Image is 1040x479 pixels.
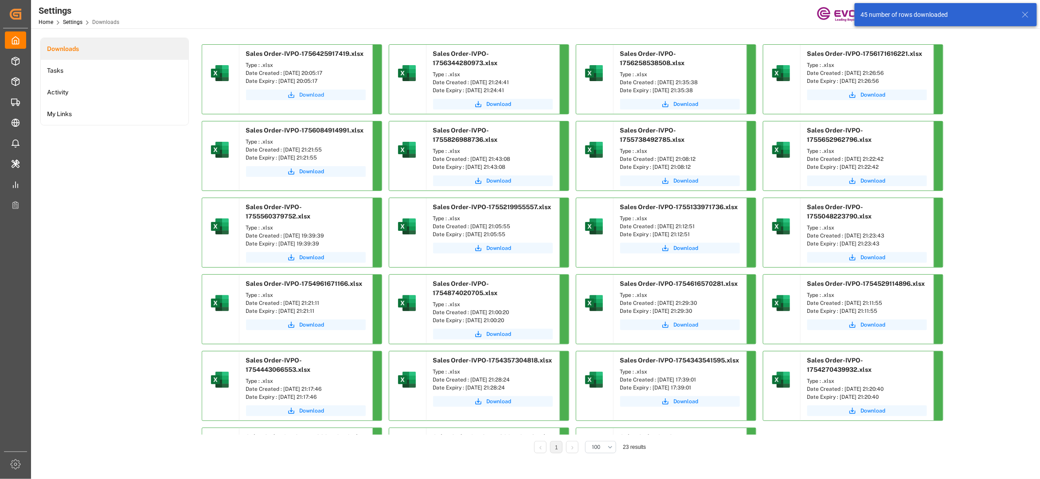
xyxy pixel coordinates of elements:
[300,321,325,329] span: Download
[770,139,792,160] img: microsoft-excel-2019--v1.png
[620,155,740,163] div: Date Created : [DATE] 21:08:12
[246,166,366,177] a: Download
[300,91,325,99] span: Download
[433,163,553,171] div: Date Expiry : [DATE] 21:43:08
[861,253,886,261] span: Download
[246,291,366,299] div: Type : .xlsx
[433,214,553,222] div: Type : .xlsx
[620,357,739,364] span: Sales Order-IVPO-1754343541595.xlsx
[620,50,685,66] span: Sales Order-IVPO-1756258538508.xlsx
[433,368,553,376] div: Type : .xlsx
[209,369,231,390] img: microsoft-excel-2019--v1.png
[246,377,366,385] div: Type : .xlsx
[674,100,699,108] span: Download
[807,291,927,299] div: Type : .xlsx
[246,69,366,77] div: Date Created : [DATE] 20:05:17
[433,99,553,109] button: Download
[620,376,740,384] div: Date Created : [DATE] 17:39:01
[433,384,553,392] div: Date Expiry : [DATE] 21:28:24
[487,177,512,185] span: Download
[246,90,366,100] button: Download
[433,70,553,78] div: Type : .xlsx
[487,244,512,252] span: Download
[620,203,738,210] span: Sales Order-IVPO-1755133971736.xlsx
[246,405,366,416] button: Download
[534,441,547,453] li: Previous Page
[487,397,512,405] span: Download
[433,155,553,163] div: Date Created : [DATE] 21:43:08
[246,232,366,240] div: Date Created : [DATE] 19:39:39
[807,377,927,385] div: Type : .xlsx
[807,252,927,263] button: Download
[770,369,792,390] img: microsoft-excel-2019--v1.png
[396,139,418,160] img: microsoft-excel-2019--v1.png
[433,300,553,308] div: Type : .xlsx
[246,307,366,315] div: Date Expiry : [DATE] 21:21:11
[770,292,792,314] img: microsoft-excel-2019--v1.png
[807,232,927,240] div: Date Created : [DATE] 21:23:43
[433,50,498,66] span: Sales Order-IVPO-1756344280973.xlsx
[620,175,740,186] button: Download
[620,299,740,307] div: Date Created : [DATE] 21:29:30
[620,214,740,222] div: Type : .xlsx
[807,163,927,171] div: Date Expiry : [DATE] 21:22:42
[300,253,325,261] span: Download
[555,444,558,451] a: 1
[620,319,740,330] a: Download
[807,90,927,100] button: Download
[620,222,740,230] div: Date Created : [DATE] 21:12:51
[807,357,872,373] span: Sales Order-IVPO-1754270439932.xlsx
[433,316,553,324] div: Date Expiry : [DATE] 21:00:20
[807,280,925,287] span: Sales Order-IVPO-1754529114896.xlsx
[807,155,927,163] div: Date Created : [DATE] 21:22:42
[41,38,188,60] a: Downloads
[246,154,366,162] div: Date Expiry : [DATE] 21:21:55
[246,433,365,440] span: Sales Order-IVPO-1754009542152.xlsx
[41,82,188,103] li: Activity
[246,385,366,393] div: Date Created : [DATE] 21:17:46
[620,163,740,171] div: Date Expiry : [DATE] 21:08:12
[620,396,740,407] a: Download
[623,444,646,450] span: 23 results
[246,224,366,232] div: Type : .xlsx
[807,319,927,330] button: Download
[861,407,886,415] span: Download
[620,230,740,238] div: Date Expiry : [DATE] 21:12:51
[566,441,579,453] li: Next Page
[861,91,886,99] span: Download
[433,78,553,86] div: Date Created : [DATE] 21:24:41
[620,78,740,86] div: Date Created : [DATE] 21:35:38
[674,397,699,405] span: Download
[807,50,923,57] span: Sales Order-IVPO-1756171616221.xlsx
[770,216,792,237] img: microsoft-excel-2019--v1.png
[807,203,872,220] span: Sales Order-IVPO-1755048223790.xlsx
[209,292,231,314] img: microsoft-excel-2019--v1.png
[620,368,740,376] div: Type : .xlsx
[246,299,366,307] div: Date Created : [DATE] 21:21:11
[861,10,1013,19] div: 45 number of rows downloaded
[433,396,553,407] button: Download
[246,393,366,401] div: Date Expiry : [DATE] 21:17:46
[585,441,616,453] button: open menu
[807,393,927,401] div: Date Expiry : [DATE] 21:20:40
[41,103,188,125] li: My Links
[861,177,886,185] span: Download
[300,407,325,415] span: Download
[807,175,927,186] button: Download
[807,240,927,248] div: Date Expiry : [DATE] 21:23:43
[620,307,740,315] div: Date Expiry : [DATE] 21:29:30
[550,441,563,453] li: 1
[433,357,552,364] span: Sales Order-IVPO-1754357304818.xlsx
[433,222,553,230] div: Date Created : [DATE] 21:05:55
[63,19,82,25] a: Settings
[807,405,927,416] button: Download
[433,127,498,143] span: Sales Order-IVPO-1755826988736.xlsx
[583,292,605,314] img: microsoft-excel-2019--v1.png
[300,167,325,175] span: Download
[620,86,740,94] div: Date Expiry : [DATE] 21:35:38
[807,69,927,77] div: Date Created : [DATE] 21:26:56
